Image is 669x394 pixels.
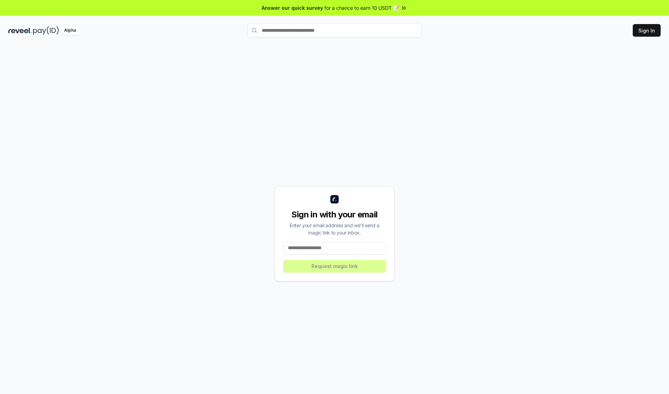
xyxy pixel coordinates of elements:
button: Sign In [633,24,661,37]
div: Sign in with your email [283,209,386,220]
img: logo_small [330,195,339,203]
img: pay_id [33,26,59,35]
div: Alpha [60,26,80,35]
span: Answer our quick survey [262,4,323,12]
span: for a chance to earn 10 USDT 📝 [324,4,399,12]
img: reveel_dark [8,26,32,35]
div: Enter your email address and we’ll send a magic link to your inbox. [283,222,386,236]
